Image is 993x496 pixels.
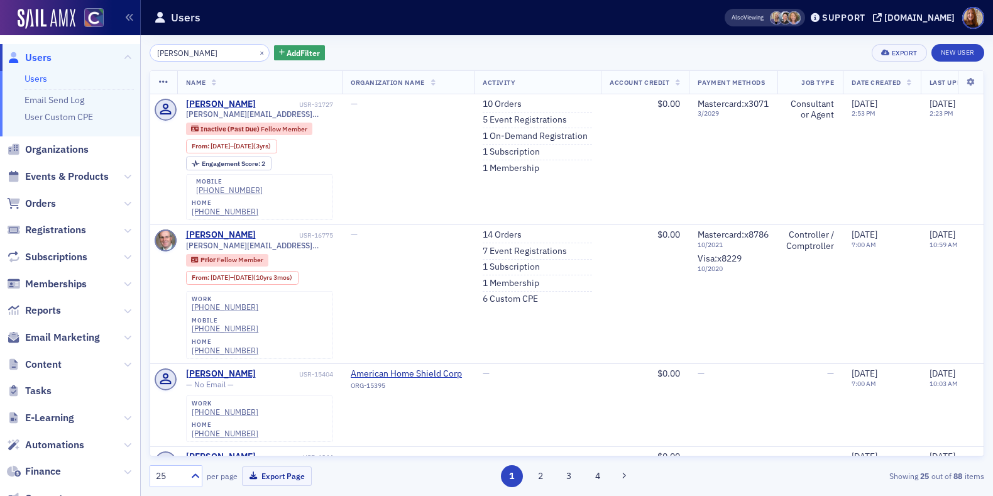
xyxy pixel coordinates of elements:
[7,143,89,157] a: Organizations
[930,240,958,249] time: 10:59 AM
[483,294,538,305] a: 6 Custom CPE
[483,229,522,241] a: 14 Orders
[779,11,792,25] span: Pamela Galey-Coleman
[25,51,52,65] span: Users
[25,277,87,291] span: Memberships
[25,411,74,425] span: E-Learning
[351,229,358,240] span: —
[25,384,52,398] span: Tasks
[558,465,580,487] button: 3
[852,229,877,240] span: [DATE]
[698,98,769,109] span: Mastercard : x3071
[191,256,263,264] a: Prior Fellow Member
[258,370,333,378] div: USR-15404
[171,10,200,25] h1: Users
[186,99,256,110] a: [PERSON_NAME]
[192,207,258,216] a: [PHONE_NUMBER]
[186,229,256,241] div: [PERSON_NAME]
[211,142,271,150] div: – (3yrs)
[207,470,238,482] label: per page
[827,451,834,462] span: —
[873,13,959,22] button: [DOMAIN_NAME]
[7,277,87,291] a: Memberships
[501,465,523,487] button: 1
[150,44,270,62] input: Search…
[196,178,263,185] div: mobile
[192,302,258,312] a: [PHONE_NUMBER]
[698,368,705,379] span: —
[202,160,265,167] div: 2
[186,451,256,463] div: [PERSON_NAME]
[25,143,89,157] span: Organizations
[7,358,62,372] a: Content
[852,240,876,249] time: 7:00 AM
[256,47,268,58] button: ×
[25,438,84,452] span: Automations
[25,250,87,264] span: Subscriptions
[483,163,539,174] a: 1 Membership
[952,470,965,482] strong: 88
[25,223,86,237] span: Registrations
[186,271,299,285] div: From: 2012-12-31 00:00:00
[657,368,680,379] span: $0.00
[801,78,834,87] span: Job Type
[698,109,769,118] span: 3 / 2029
[18,9,75,29] a: SailAMX
[930,368,955,379] span: [DATE]
[827,368,834,379] span: —
[852,98,877,109] span: [DATE]
[7,304,61,317] a: Reports
[186,368,256,380] a: [PERSON_NAME]
[7,250,87,264] a: Subscriptions
[211,273,230,282] span: [DATE]
[25,94,84,106] a: Email Send Log
[918,470,931,482] strong: 25
[156,470,184,483] div: 25
[852,109,875,118] time: 2:53 PM
[7,465,61,478] a: Finance
[192,273,211,282] span: From :
[529,465,551,487] button: 2
[192,346,258,355] a: [PHONE_NUMBER]
[610,78,669,87] span: Account Credit
[261,124,307,133] span: Fellow Member
[186,109,334,119] span: [PERSON_NAME][EMAIL_ADDRESS][PERSON_NAME][DOMAIN_NAME]
[930,98,955,109] span: [DATE]
[192,324,258,333] a: [PHONE_NUMBER]
[186,140,277,153] div: From: 2022-06-20 00:00:00
[196,185,263,195] a: [PHONE_NUMBER]
[234,273,253,282] span: [DATE]
[657,451,680,462] span: $0.00
[852,368,877,379] span: [DATE]
[930,109,953,118] time: 2:23 PM
[200,255,217,264] span: Prior
[258,231,333,240] div: USR-16775
[202,159,261,168] span: Engagement Score :
[186,157,272,170] div: Engagement Score: 2
[274,45,326,61] button: AddFilter
[192,407,258,417] a: [PHONE_NUMBER]
[822,12,865,23] div: Support
[698,253,742,264] span: Visa : x8229
[7,223,86,237] a: Registrations
[732,13,764,22] span: Viewing
[192,429,258,438] a: [PHONE_NUMBER]
[483,451,490,462] span: —
[930,379,958,388] time: 10:03 AM
[242,466,312,486] button: Export Page
[483,114,567,126] a: 5 Event Registrations
[657,229,680,240] span: $0.00
[186,380,234,389] span: — No Email —
[192,295,258,303] div: work
[786,99,834,121] div: Consultant or Agent
[351,368,465,380] a: American Home Shield Corp
[7,411,74,425] a: E-Learning
[200,124,261,133] span: Inactive (Past Due)
[732,13,743,21] div: Also
[930,78,979,87] span: Last Updated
